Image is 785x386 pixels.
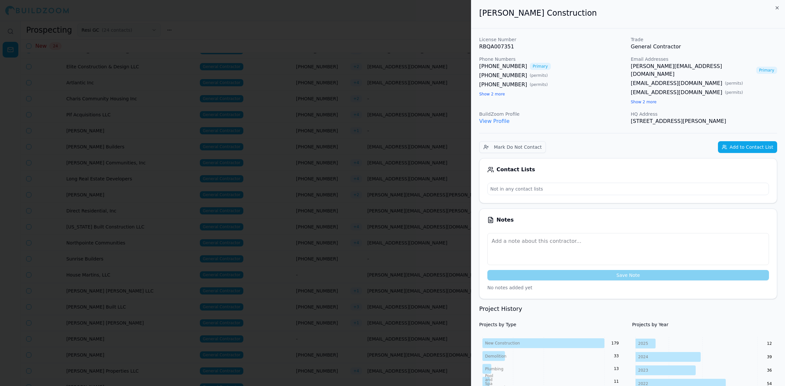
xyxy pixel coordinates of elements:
[487,284,769,291] p: No notes added yet
[614,366,619,371] text: 13
[479,304,777,313] h3: Project History
[479,92,505,97] button: Show 2 more
[767,355,772,359] text: 39
[631,79,723,87] a: [EMAIL_ADDRESS][DOMAIN_NAME]
[485,374,493,378] tspan: Pool
[725,81,743,86] span: ( permits )
[487,217,769,223] div: Notes
[530,73,548,78] span: ( permits )
[479,62,527,70] a: [PHONE_NUMBER]
[479,72,527,79] a: [PHONE_NUMBER]
[614,354,619,358] text: 33
[756,67,777,74] span: Primary
[631,89,723,96] a: [EMAIL_ADDRESS][DOMAIN_NAME]
[479,43,626,51] p: RBQA007351
[767,368,772,373] text: 36
[767,341,772,346] text: 12
[488,183,769,195] p: Not in any contact lists
[631,43,777,51] p: General Contractor
[638,341,648,346] tspan: 2025
[479,8,777,18] h2: [PERSON_NAME] Construction
[479,56,626,62] p: Phone Numbers
[479,81,527,89] a: [PHONE_NUMBER]
[614,379,619,384] text: 11
[485,378,493,382] tspan: and
[631,99,657,105] button: Show 2 more
[611,341,619,345] text: 179
[631,62,754,78] a: [PERSON_NAME][EMAIL_ADDRESS][DOMAIN_NAME]
[631,117,777,125] p: [STREET_ADDRESS][PERSON_NAME]
[767,381,772,386] text: 54
[479,321,624,328] h4: Projects by Type
[631,36,777,43] p: Trade
[638,355,648,359] tspan: 2024
[638,368,648,373] tspan: 2023
[530,82,548,87] span: ( permits )
[485,341,520,345] tspan: New Construction
[479,111,626,117] p: BuildZoom Profile
[485,367,503,371] tspan: Plumbing
[631,111,777,117] p: HQ Address
[725,90,743,95] span: ( permits )
[479,141,546,153] button: Mark Do Not Contact
[632,321,777,328] h4: Projects by Year
[631,56,777,62] p: Email Addresses
[638,381,648,386] tspan: 2022
[530,63,551,70] span: Primary
[487,166,769,173] div: Contact Lists
[485,381,493,386] tspan: Spa
[479,36,626,43] p: License Number
[485,354,506,359] tspan: Demolition
[479,118,510,124] a: View Profile
[718,141,777,153] button: Add to Contact List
